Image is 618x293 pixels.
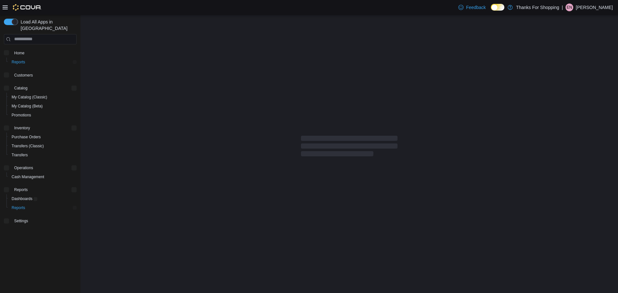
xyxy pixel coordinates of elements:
[9,204,77,212] span: Reports
[4,46,77,243] nav: Complex example
[9,58,28,66] a: Reports
[12,104,43,109] span: My Catalog (Beta)
[9,142,77,150] span: Transfers (Classic)
[14,86,27,91] span: Catalog
[12,49,77,57] span: Home
[6,194,79,203] a: Dashboards
[14,73,33,78] span: Customers
[1,185,79,194] button: Reports
[562,4,563,11] p: |
[1,124,79,133] button: Inventory
[12,71,35,79] a: Customers
[12,205,25,210] span: Reports
[14,218,28,224] span: Settings
[12,124,77,132] span: Inventory
[18,19,77,32] span: Load All Apps in [GEOGRAPHIC_DATA]
[9,102,77,110] span: My Catalog (Beta)
[6,133,79,142] button: Purchase Orders
[12,84,77,92] span: Catalog
[1,48,79,58] button: Home
[9,195,40,203] a: Dashboards
[6,151,79,160] button: Transfers
[12,217,31,225] a: Settings
[9,93,50,101] a: My Catalog (Classic)
[12,164,77,172] span: Operations
[6,58,79,67] button: Reports
[456,1,488,14] a: Feedback
[9,93,77,101] span: My Catalog (Classic)
[12,60,25,65] span: Reports
[9,173,77,181] span: Cash Management
[13,4,42,11] img: Cova
[6,203,79,212] button: Reports
[466,4,486,11] span: Feedback
[301,137,398,158] span: Loading
[12,174,44,179] span: Cash Management
[567,4,572,11] span: EN
[491,4,504,11] input: Dark Mode
[12,186,30,194] button: Reports
[1,216,79,225] button: Settings
[1,163,79,172] button: Operations
[9,195,77,203] span: Dashboards
[12,164,36,172] button: Operations
[9,204,28,212] a: Reports
[6,172,79,181] button: Cash Management
[12,217,77,225] span: Settings
[9,111,77,119] span: Promotions
[12,71,77,79] span: Customers
[12,95,47,100] span: My Catalog (Classic)
[6,102,79,111] button: My Catalog (Beta)
[576,4,613,11] p: [PERSON_NAME]
[12,134,41,140] span: Purchase Orders
[1,84,79,93] button: Catalog
[9,173,47,181] a: Cash Management
[9,142,46,150] a: Transfers (Classic)
[12,186,77,194] span: Reports
[14,50,24,56] span: Home
[6,142,79,151] button: Transfers (Classic)
[14,165,33,170] span: Operations
[9,133,77,141] span: Purchase Orders
[1,70,79,80] button: Customers
[12,49,27,57] a: Home
[12,113,31,118] span: Promotions
[12,196,37,201] span: Dashboards
[12,84,30,92] button: Catalog
[9,58,77,66] span: Reports
[9,102,45,110] a: My Catalog (Beta)
[12,143,44,149] span: Transfers (Classic)
[14,187,28,192] span: Reports
[9,151,77,159] span: Transfers
[6,111,79,120] button: Promotions
[9,111,34,119] a: Promotions
[12,124,33,132] button: Inventory
[516,4,559,11] p: Thanks For Shopping
[9,151,30,159] a: Transfers
[566,4,573,11] div: Emily Niezgoda
[12,152,28,158] span: Transfers
[6,93,79,102] button: My Catalog (Classic)
[9,133,43,141] a: Purchase Orders
[14,125,30,131] span: Inventory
